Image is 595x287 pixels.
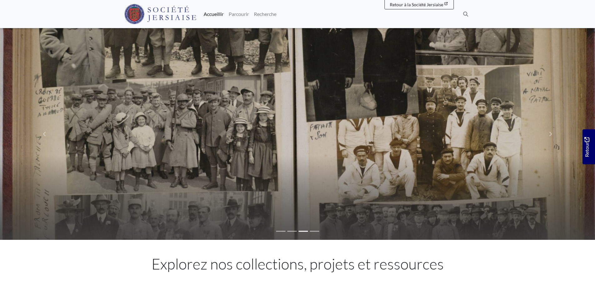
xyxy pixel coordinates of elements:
a: Logo de la Société Jersiaise [124,2,196,26]
font: Parcourir [229,11,249,17]
font: Explorez nos collections, projets et ressources [151,255,444,273]
a: Accueillir [201,8,226,20]
a: Parcourir [226,8,251,20]
img: Société Jersiaise [124,4,196,24]
a: Passer à l'image suivante du diaporama [506,28,595,240]
font: Recherche [254,11,276,17]
a: Recherche [251,8,279,20]
font: Accueillir [204,11,224,17]
font: Retour à la Société Jersiaise [390,2,443,7]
